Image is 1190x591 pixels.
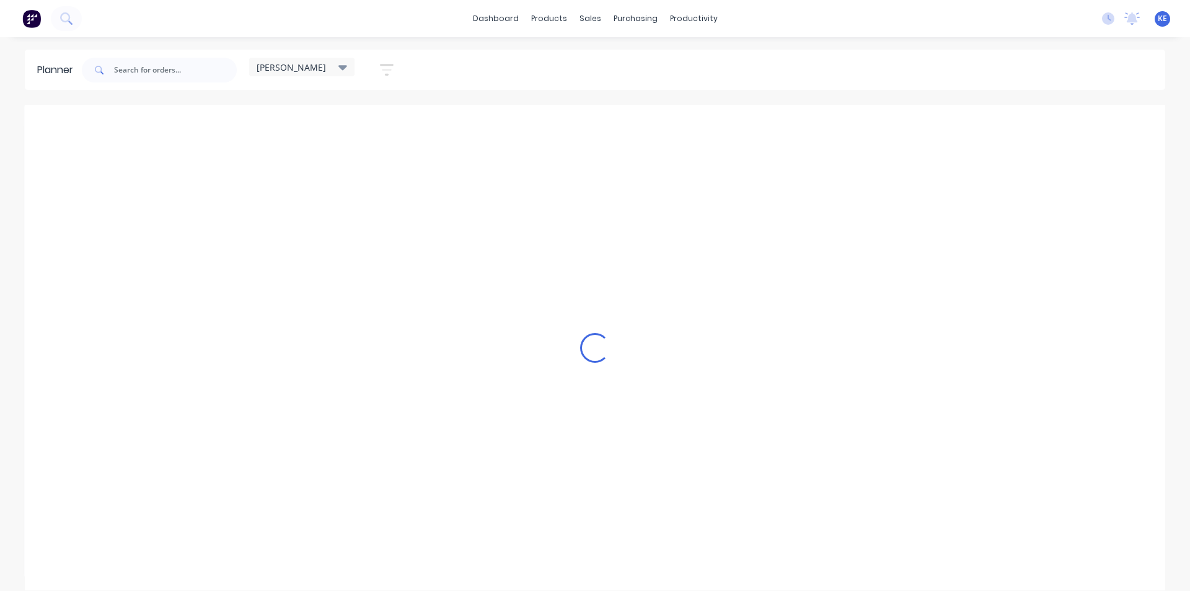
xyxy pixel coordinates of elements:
[37,63,79,78] div: Planner
[257,61,326,74] span: [PERSON_NAME]
[664,9,724,28] div: productivity
[525,9,573,28] div: products
[22,9,41,28] img: Factory
[114,58,237,82] input: Search for orders...
[1158,13,1167,24] span: KE
[467,9,525,28] a: dashboard
[573,9,607,28] div: sales
[607,9,664,28] div: purchasing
